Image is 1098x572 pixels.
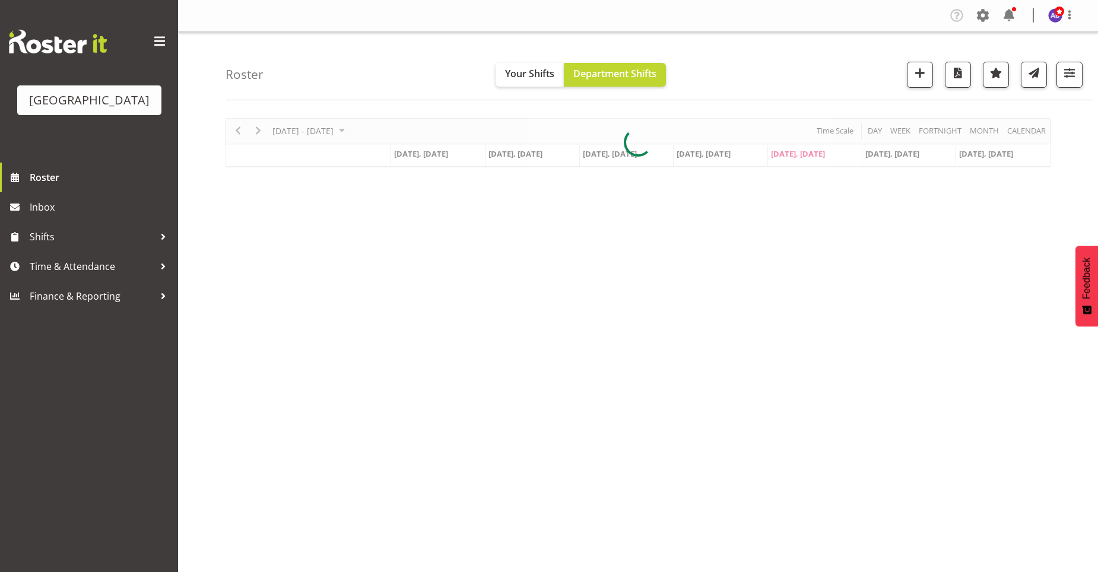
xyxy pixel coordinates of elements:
[226,68,264,81] h4: Roster
[1075,246,1098,326] button: Feedback - Show survey
[1021,62,1047,88] button: Send a list of all shifts for the selected filtered period to all rostered employees.
[30,198,172,216] span: Inbox
[30,228,154,246] span: Shifts
[30,287,154,305] span: Finance & Reporting
[573,67,656,80] span: Department Shifts
[907,62,933,88] button: Add a new shift
[983,62,1009,88] button: Highlight an important date within the roster.
[30,169,172,186] span: Roster
[564,63,666,87] button: Department Shifts
[1056,62,1083,88] button: Filter Shifts
[505,67,554,80] span: Your Shifts
[1048,8,1062,23] img: amber-jade-brass10310.jpg
[945,62,971,88] button: Download a PDF of the roster according to the set date range.
[30,258,154,275] span: Time & Attendance
[29,91,150,109] div: [GEOGRAPHIC_DATA]
[496,63,564,87] button: Your Shifts
[1081,258,1092,299] span: Feedback
[9,30,107,53] img: Rosterit website logo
